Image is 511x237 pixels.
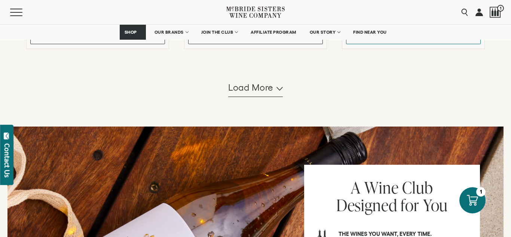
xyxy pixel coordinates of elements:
a: OUR STORY [305,25,345,40]
span: You [423,194,448,216]
div: 1 [476,187,486,197]
span: A [351,176,361,198]
div: Contact Us [3,143,11,177]
a: FIND NEAR YOU [348,25,392,40]
span: JOIN THE CLUB [201,30,233,35]
button: Mobile Menu Trigger [10,9,37,16]
a: JOIN THE CLUB [196,25,242,40]
span: Wine [364,176,398,198]
span: Club [402,176,433,198]
a: SHOP [120,25,146,40]
button: Load more [228,79,283,97]
a: OUR BRANDS [150,25,193,40]
span: AFFILIATE PROGRAM [251,30,296,35]
span: Load more [228,81,273,94]
span: OUR STORY [310,30,336,35]
span: FIND NEAR YOU [353,30,387,35]
a: AFFILIATE PROGRAM [246,25,301,40]
span: for [401,194,419,216]
span: SHOP [125,30,137,35]
span: Designed [336,194,397,216]
span: 1 [497,5,504,12]
strong: The wines you want, every time. [339,231,432,237]
span: OUR BRANDS [154,30,184,35]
